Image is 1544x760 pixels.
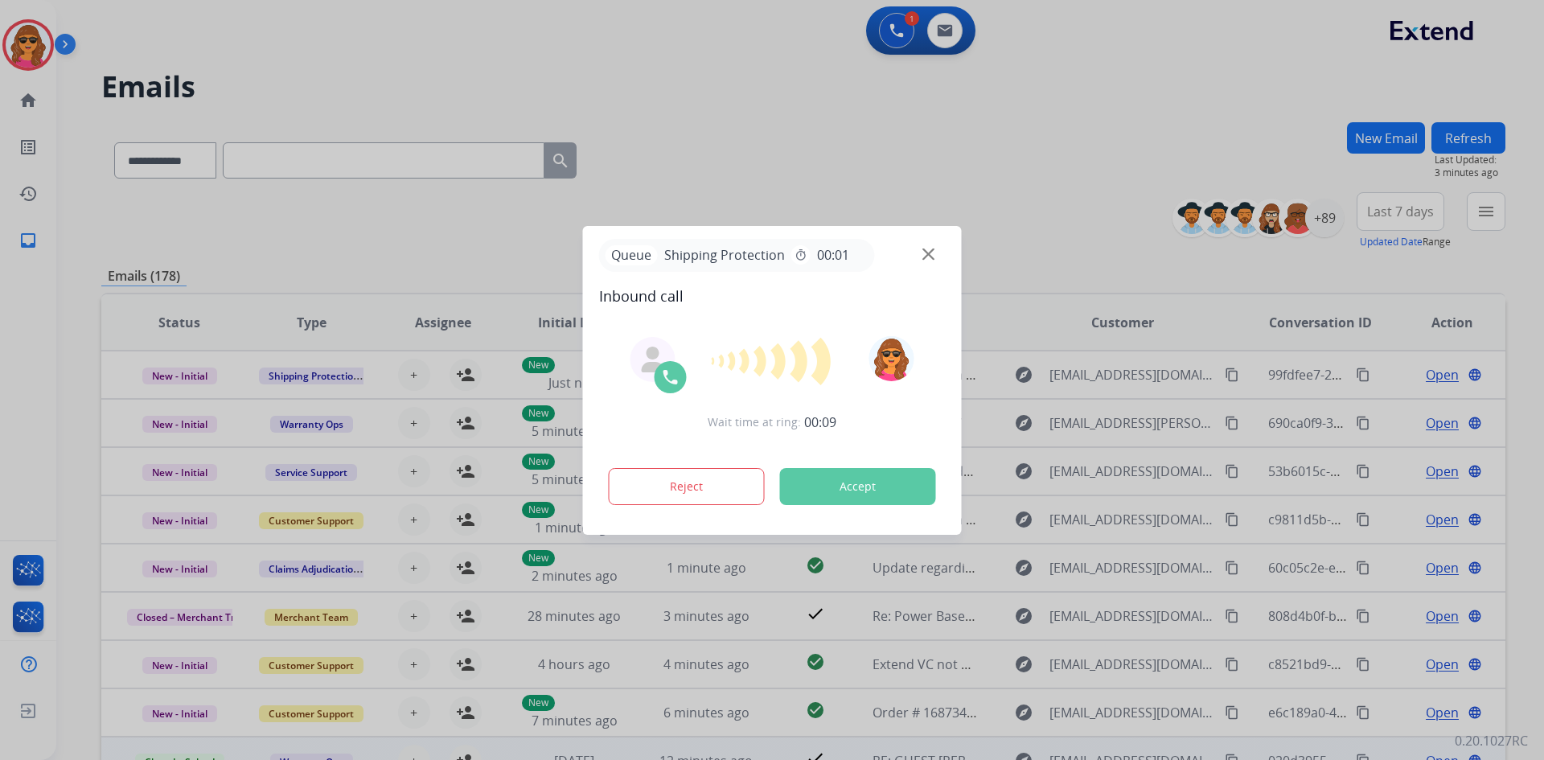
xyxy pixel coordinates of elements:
[658,245,791,265] span: Shipping Protection
[599,285,946,307] span: Inbound call
[780,468,936,505] button: Accept
[868,336,914,381] img: avatar
[922,248,934,260] img: close-button
[795,249,807,261] mat-icon: timer
[1455,731,1528,750] p: 0.20.1027RC
[804,413,836,432] span: 00:09
[609,468,765,505] button: Reject
[606,245,658,265] p: Queue
[661,368,680,387] img: call-icon
[817,245,849,265] span: 00:01
[708,414,801,430] span: Wait time at ring:
[640,347,666,372] img: agent-avatar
